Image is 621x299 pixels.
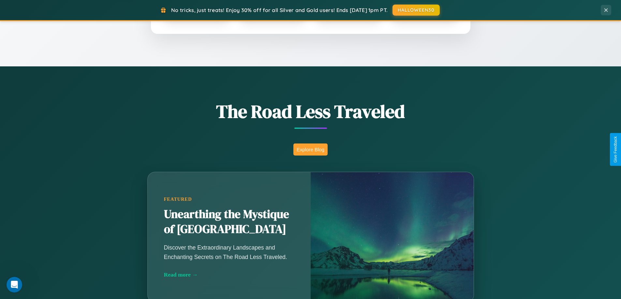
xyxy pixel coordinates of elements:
div: Give Feedback [613,136,618,163]
h1: The Road Less Traveled [115,99,506,124]
p: Discover the Extraordinary Landscapes and Enchanting Secrets on The Road Less Traveled. [164,243,294,261]
div: Read more → [164,271,294,278]
div: Featured [164,197,294,202]
button: HALLOWEEN30 [392,5,440,16]
span: No tricks, just treats! Enjoy 30% off for all Silver and Gold users! Ends [DATE] 1pm PT. [171,7,388,13]
iframe: Intercom live chat [7,277,22,292]
button: Explore Blog [293,143,328,156]
h2: Unearthing the Mystique of [GEOGRAPHIC_DATA] [164,207,294,237]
